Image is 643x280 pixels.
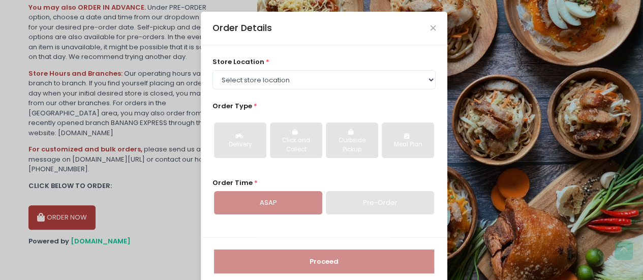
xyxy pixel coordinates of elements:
[212,101,252,111] span: Order Type
[333,136,371,154] div: Curbside Pickup
[221,140,259,149] div: Delivery
[270,122,322,158] button: Click and Collect
[277,136,315,154] div: Click and Collect
[212,178,253,188] span: Order Time
[389,140,427,149] div: Meal Plan
[214,250,434,274] button: Proceed
[382,122,434,158] button: Meal Plan
[431,25,436,30] button: Close
[326,122,378,158] button: Curbside Pickup
[214,122,266,158] button: Delivery
[212,57,264,67] span: store location
[212,21,272,35] div: Order Details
